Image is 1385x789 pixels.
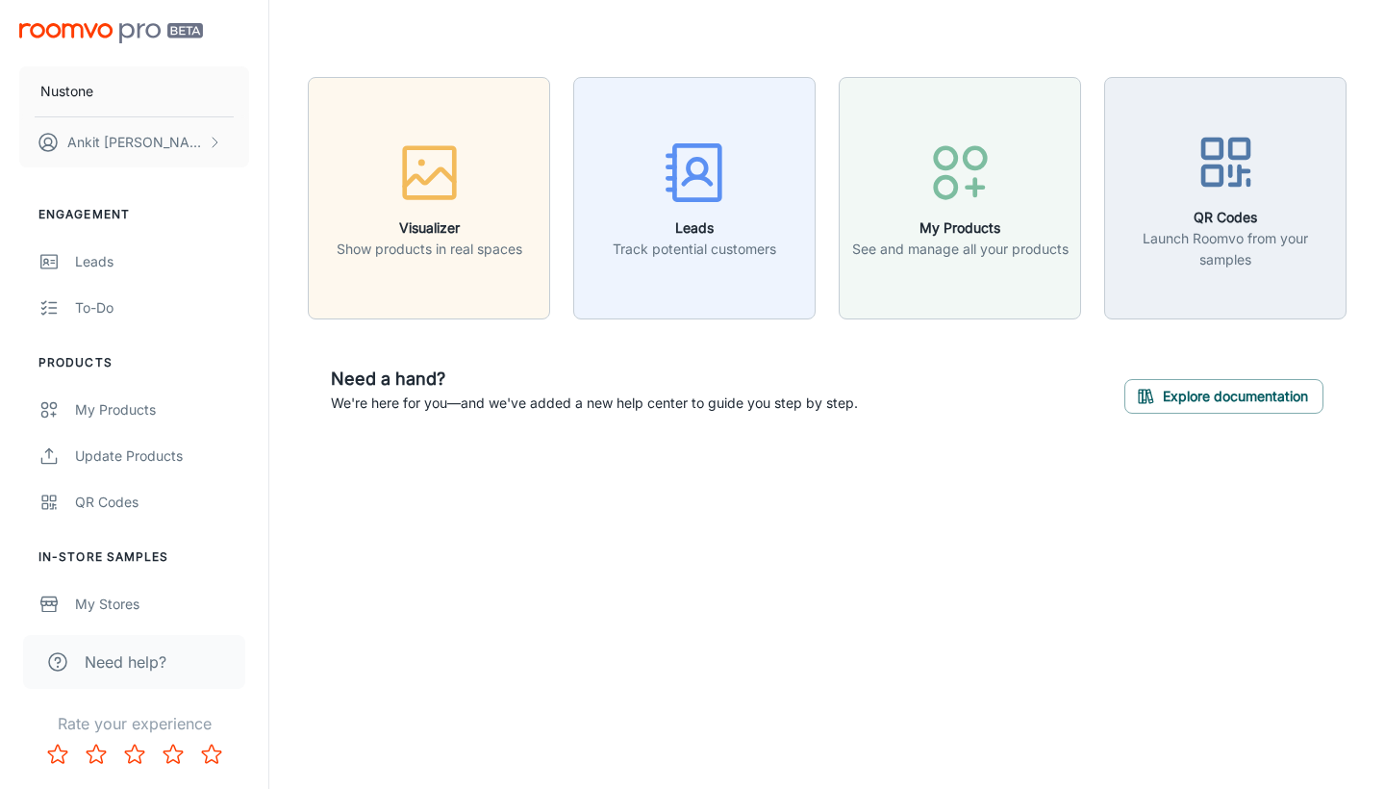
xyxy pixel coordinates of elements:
[573,77,816,319] button: LeadsTrack potential customers
[67,132,203,153] p: Ankit [PERSON_NAME]
[19,66,249,116] button: Nustone
[75,445,249,467] div: Update Products
[839,187,1081,206] a: My ProductsSee and manage all your products
[1104,187,1347,206] a: QR CodesLaunch Roomvo from your samples
[1104,77,1347,319] button: QR CodesLaunch Roomvo from your samples
[337,217,522,239] h6: Visualizer
[613,239,776,260] p: Track potential customers
[75,399,249,420] div: My Products
[852,239,1069,260] p: See and manage all your products
[1117,228,1334,270] p: Launch Roomvo from your samples
[308,77,550,319] button: VisualizerShow products in real spaces
[1124,385,1323,404] a: Explore documentation
[1124,379,1323,414] button: Explore documentation
[331,393,858,414] p: We're here for you—and we've added a new help center to guide you step by step.
[1117,207,1334,228] h6: QR Codes
[75,297,249,318] div: To-do
[337,239,522,260] p: Show products in real spaces
[19,23,203,43] img: Roomvo PRO Beta
[75,251,249,272] div: Leads
[839,77,1081,319] button: My ProductsSee and manage all your products
[40,81,93,102] p: Nustone
[19,117,249,167] button: Ankit [PERSON_NAME]
[613,217,776,239] h6: Leads
[331,366,858,393] h6: Need a hand?
[573,187,816,206] a: LeadsTrack potential customers
[75,492,249,513] div: QR Codes
[852,217,1069,239] h6: My Products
